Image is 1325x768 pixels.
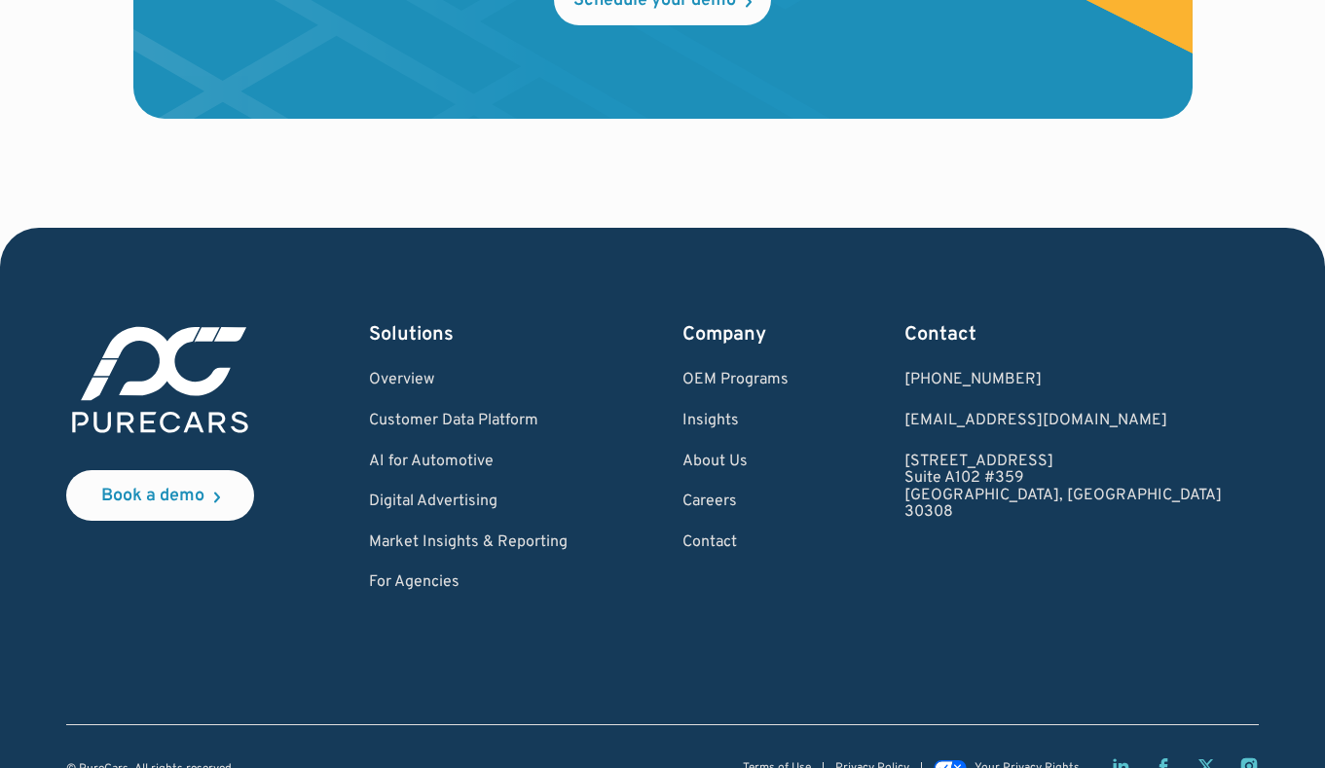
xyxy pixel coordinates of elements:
a: About Us [682,454,789,471]
div: [PHONE_NUMBER] [904,372,1222,389]
a: OEM Programs [682,372,789,389]
a: Insights [682,413,789,430]
a: Careers [682,494,789,511]
a: Email us [904,413,1222,430]
img: purecars logo [66,321,254,439]
a: For Agencies [369,574,568,592]
div: Contact [904,321,1222,348]
div: Solutions [369,321,568,348]
a: Market Insights & Reporting [369,534,568,552]
a: [STREET_ADDRESS]Suite A102 #359[GEOGRAPHIC_DATA], [GEOGRAPHIC_DATA]30308 [904,454,1222,522]
a: AI for Automotive [369,454,568,471]
a: Digital Advertising [369,494,568,511]
div: Book a demo [101,488,204,505]
div: Company [682,321,789,348]
a: Contact [682,534,789,552]
a: Overview [369,372,568,389]
a: Customer Data Platform [369,413,568,430]
a: Book a demo [66,470,254,521]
